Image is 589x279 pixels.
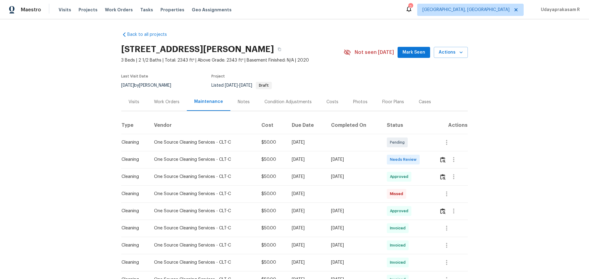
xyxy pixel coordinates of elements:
[439,49,463,56] span: Actions
[238,99,250,105] div: Notes
[390,208,411,214] span: Approved
[538,7,580,13] span: Udayaprakasam R
[121,117,149,134] th: Type
[121,242,144,248] div: Cleaning
[154,208,251,214] div: One Source Cleaning Services - CLT-C
[59,7,71,13] span: Visits
[292,208,321,214] div: [DATE]
[121,74,148,78] span: Last Visit Date
[292,139,321,145] div: [DATE]
[382,99,404,105] div: Floor Plans
[261,191,282,197] div: $50.00
[261,259,282,266] div: $50.00
[192,7,232,13] span: Geo Assignments
[390,139,407,145] span: Pending
[439,204,446,218] button: Review Icon
[121,225,144,231] div: Cleaning
[79,7,98,13] span: Projects
[211,74,225,78] span: Project
[239,83,252,88] span: [DATE]
[353,99,368,105] div: Photos
[154,225,251,231] div: One Source Cleaning Services - CLT-C
[390,156,419,163] span: Needs Review
[121,156,144,163] div: Cleaning
[326,117,382,134] th: Completed On
[256,117,287,134] th: Cost
[274,44,285,55] button: Copy Address
[440,208,445,214] img: Review Icon
[326,99,338,105] div: Costs
[154,259,251,266] div: One Source Cleaning Services - CLT-C
[390,174,411,180] span: Approved
[292,259,321,266] div: [DATE]
[440,157,445,163] img: Review Icon
[390,225,408,231] span: Invoiced
[121,191,144,197] div: Cleaning
[121,208,144,214] div: Cleaning
[121,57,344,63] span: 3 Beds | 2 1/2 Baths | Total: 2343 ft² | Above Grade: 2343 ft² | Basement Finished: N/A | 2020
[292,191,321,197] div: [DATE]
[264,99,312,105] div: Condition Adjustments
[402,49,425,56] span: Mark Seen
[292,174,321,180] div: [DATE]
[355,49,394,55] span: Not seen [DATE]
[292,156,321,163] div: [DATE]
[261,156,282,163] div: $50.00
[194,99,223,105] div: Maintenance
[154,156,251,163] div: One Source Cleaning Services - CLT-C
[211,83,272,88] span: Listed
[140,8,153,12] span: Tasks
[439,169,446,184] button: Review Icon
[154,242,251,248] div: One Source Cleaning Services - CLT-C
[382,117,435,134] th: Status
[261,242,282,248] div: $50.00
[261,139,282,145] div: $50.00
[225,83,238,88] span: [DATE]
[105,7,133,13] span: Work Orders
[292,242,321,248] div: [DATE]
[390,259,408,266] span: Invoiced
[160,7,184,13] span: Properties
[331,174,377,180] div: [DATE]
[225,83,252,88] span: -
[287,117,326,134] th: Due Date
[331,242,377,248] div: [DATE]
[434,117,468,134] th: Actions
[154,139,251,145] div: One Source Cleaning Services - CLT-C
[408,4,413,10] div: 2
[331,225,377,231] div: [DATE]
[439,152,446,167] button: Review Icon
[261,174,282,180] div: $50.00
[121,259,144,266] div: Cleaning
[419,99,431,105] div: Cases
[121,82,179,89] div: by [PERSON_NAME]
[292,225,321,231] div: [DATE]
[154,174,251,180] div: One Source Cleaning Services - CLT-C
[434,47,468,58] button: Actions
[121,174,144,180] div: Cleaning
[390,242,408,248] span: Invoiced
[398,47,430,58] button: Mark Seen
[440,174,445,180] img: Review Icon
[121,32,180,38] a: Back to all projects
[21,7,41,13] span: Maestro
[154,191,251,197] div: One Source Cleaning Services - CLT-C
[121,83,134,88] span: [DATE]
[121,46,274,52] h2: [STREET_ADDRESS][PERSON_NAME]
[331,208,377,214] div: [DATE]
[129,99,139,105] div: Visits
[149,117,256,134] th: Vendor
[390,191,406,197] span: Missed
[261,208,282,214] div: $50.00
[331,259,377,266] div: [DATE]
[256,84,271,87] span: Draft
[331,156,377,163] div: [DATE]
[261,225,282,231] div: $50.00
[121,139,144,145] div: Cleaning
[422,7,510,13] span: [GEOGRAPHIC_DATA], [GEOGRAPHIC_DATA]
[154,99,179,105] div: Work Orders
